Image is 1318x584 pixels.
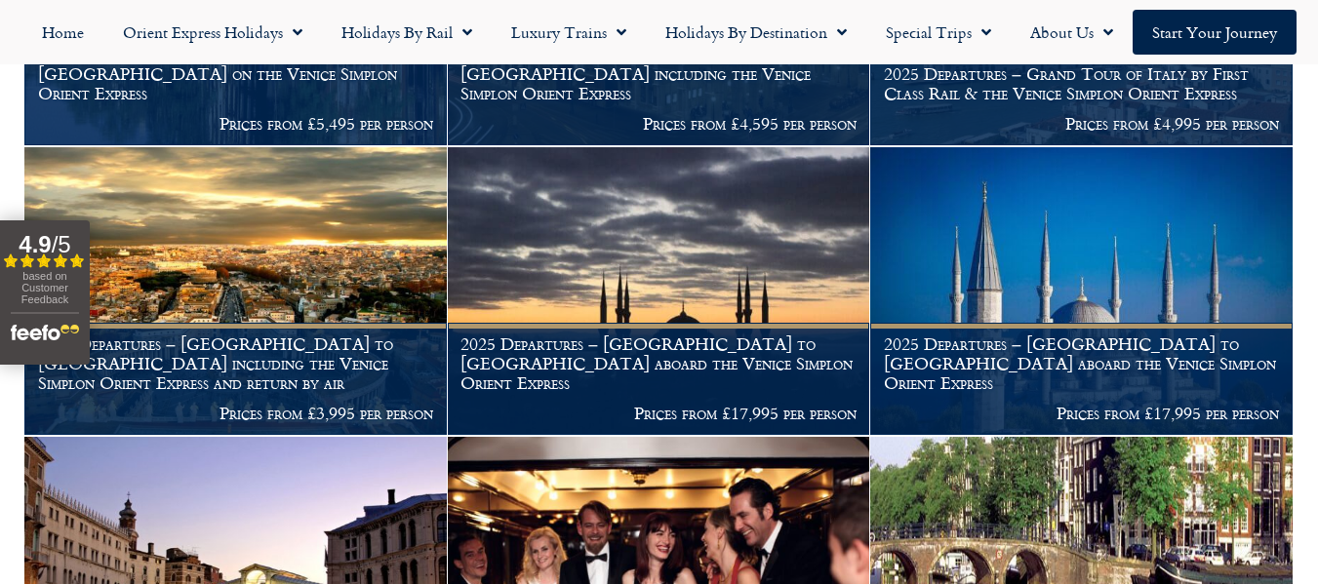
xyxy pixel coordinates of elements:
a: 2025 Departures – [GEOGRAPHIC_DATA] to [GEOGRAPHIC_DATA] aboard the Venice Simplon Orient Express... [870,147,1294,436]
nav: Menu [10,10,1308,55]
a: Special Trips [866,10,1011,55]
p: Prices from £4,595 per person [460,114,857,134]
a: Luxury Trains [492,10,646,55]
h1: 2025 Departures – Grand Tour of Italy by First Class Rail & the Venice Simplon Orient Express [884,64,1280,102]
p: Prices from £17,995 per person [460,404,857,423]
p: Prices from £5,495 per person [38,114,434,134]
a: Home [22,10,103,55]
a: Holidays by Destination [646,10,866,55]
a: Holidays by Rail [322,10,492,55]
p: Prices from £4,995 per person [884,114,1280,134]
p: Prices from £17,995 per person [884,404,1280,423]
a: Start your Journey [1133,10,1297,55]
h1: 2025 Departures – [GEOGRAPHIC_DATA] to [GEOGRAPHIC_DATA] aboard the Venice Simplon Orient Express [884,334,1280,392]
h1: 2025 Departures – [GEOGRAPHIC_DATA] to [GEOGRAPHIC_DATA] including the Venice Simplon Orient Express [460,45,857,102]
a: 2025 Departures – [GEOGRAPHIC_DATA] to [GEOGRAPHIC_DATA] including the Venice Simplon Orient Expr... [24,147,448,436]
a: About Us [1011,10,1133,55]
h1: 2025 Departures – [GEOGRAPHIC_DATA] to [GEOGRAPHIC_DATA] aboard the Venice Simplon Orient Express [460,334,857,392]
a: 2025 Departures – [GEOGRAPHIC_DATA] to [GEOGRAPHIC_DATA] aboard the Venice Simplon Orient Express... [448,147,871,436]
a: Orient Express Holidays [103,10,322,55]
h1: 2025 Departures – [GEOGRAPHIC_DATA] to [GEOGRAPHIC_DATA] on the Venice Simplon Orient Express [38,45,434,102]
h1: 2025 Departures – [GEOGRAPHIC_DATA] to [GEOGRAPHIC_DATA] including the Venice Simplon Orient Expr... [38,334,434,392]
p: Prices from £3,995 per person [38,404,434,423]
